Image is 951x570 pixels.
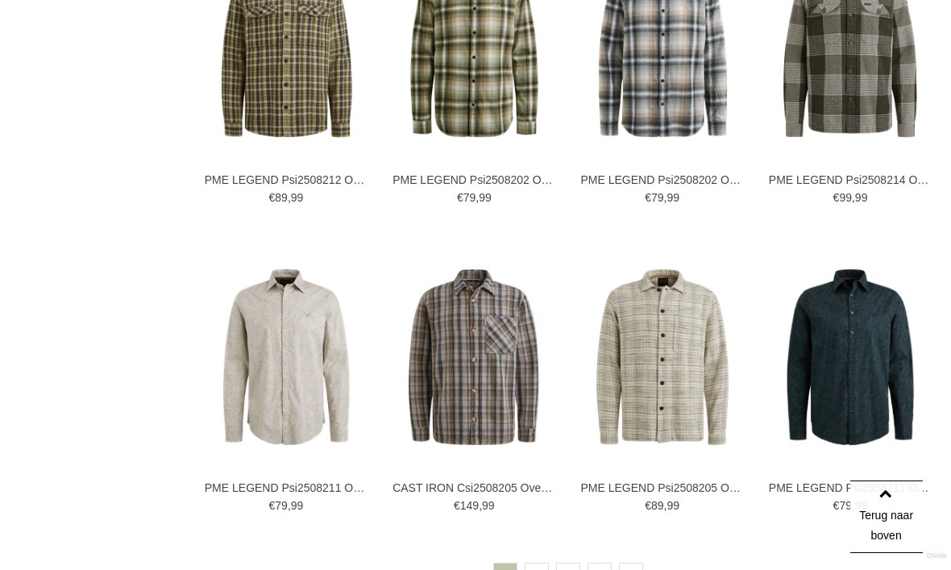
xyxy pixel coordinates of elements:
[479,191,492,204] span: 99
[479,499,482,512] span: ,
[463,191,476,204] span: 79
[855,191,868,204] span: 99
[581,481,744,495] a: PME LEGEND Psi2508205 Overhemden
[288,499,291,512] span: ,
[291,191,304,204] span: 99
[275,499,288,512] span: 79
[651,191,664,204] span: 79
[454,499,460,512] span: €
[833,499,840,512] span: €
[291,499,304,512] span: 99
[762,268,939,446] img: PME LEGEND Psi2508211 Overhemden
[667,191,680,204] span: 99
[392,173,555,187] a: PME LEGEND Psi2508202 Overhemden
[839,499,852,512] span: 79
[457,191,463,204] span: €
[482,499,495,512] span: 99
[769,481,932,495] a: PME LEGEND Psi2508211 Overhemden
[667,499,680,512] span: 99
[651,499,664,512] span: 89
[664,499,667,512] span: ,
[205,173,368,187] a: PME LEGEND Psi2508212 Overhemden
[769,173,932,187] a: PME LEGEND Psi2508214 Overhemden
[839,191,852,204] span: 99
[197,268,375,446] img: PME LEGEND Psi2508211 Overhemden
[645,191,651,204] span: €
[275,191,288,204] span: 89
[850,481,923,553] a: Terug naar boven
[288,191,291,204] span: ,
[392,481,555,495] a: CAST IRON Csi2508205 Overhemden
[852,191,855,204] span: ,
[269,191,276,204] span: €
[664,191,667,204] span: ,
[833,191,840,204] span: €
[475,191,479,204] span: ,
[205,481,368,495] a: PME LEGEND Psi2508211 Overhemden
[645,499,651,512] span: €
[460,499,479,512] span: 149
[581,173,744,187] a: PME LEGEND Psi2508202 Overhemden
[574,268,751,446] img: PME LEGEND Psi2508205 Overhemden
[269,499,276,512] span: €
[385,268,563,446] img: CAST IRON Csi2508205 Overhemden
